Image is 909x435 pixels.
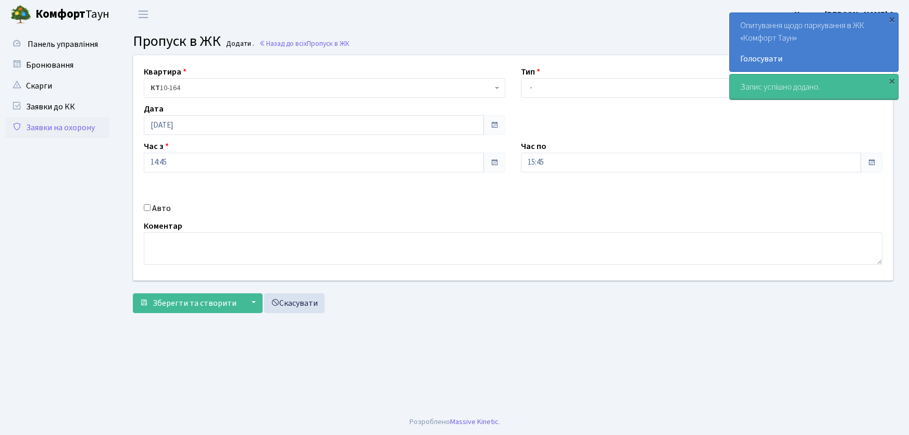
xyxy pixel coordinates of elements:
[794,8,896,21] a: Цитрус [PERSON_NAME] А.
[152,202,171,215] label: Авто
[5,76,109,96] a: Скарги
[409,416,500,428] div: Розроблено .
[144,220,182,232] label: Коментар
[5,117,109,138] a: Заявки на охорону
[887,14,897,24] div: ×
[144,66,186,78] label: Квартира
[730,13,898,71] div: Опитування щодо паркування в ЖК «Комфорт Таун»
[794,9,896,20] b: Цитрус [PERSON_NAME] А.
[28,39,98,50] span: Панель управління
[5,55,109,76] a: Бронювання
[5,34,109,55] a: Панель управління
[144,78,505,98] span: <b>КТ</b>&nbsp;&nbsp;&nbsp;&nbsp;10-164
[153,297,236,309] span: Зберегти та створити
[259,39,350,48] a: Назад до всіхПропуск в ЖК
[133,293,243,313] button: Зберегти та створити
[5,96,109,117] a: Заявки до КК
[307,39,350,48] span: Пропуск в ЖК
[887,76,897,86] div: ×
[151,83,160,93] b: КТ
[521,140,546,153] label: Час по
[151,83,492,93] span: <b>КТ</b>&nbsp;&nbsp;&nbsp;&nbsp;10-164
[521,66,540,78] label: Тип
[35,6,109,23] span: Таун
[133,31,221,52] span: Пропуск в ЖК
[144,103,164,115] label: Дата
[224,40,254,48] small: Додати .
[450,416,499,427] a: Massive Kinetic
[740,53,888,65] a: Голосувати
[264,293,325,313] a: Скасувати
[144,140,169,153] label: Час з
[10,4,31,25] img: logo.png
[130,6,156,23] button: Переключити навігацію
[730,74,898,100] div: Запис успішно додано.
[35,6,85,22] b: Комфорт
